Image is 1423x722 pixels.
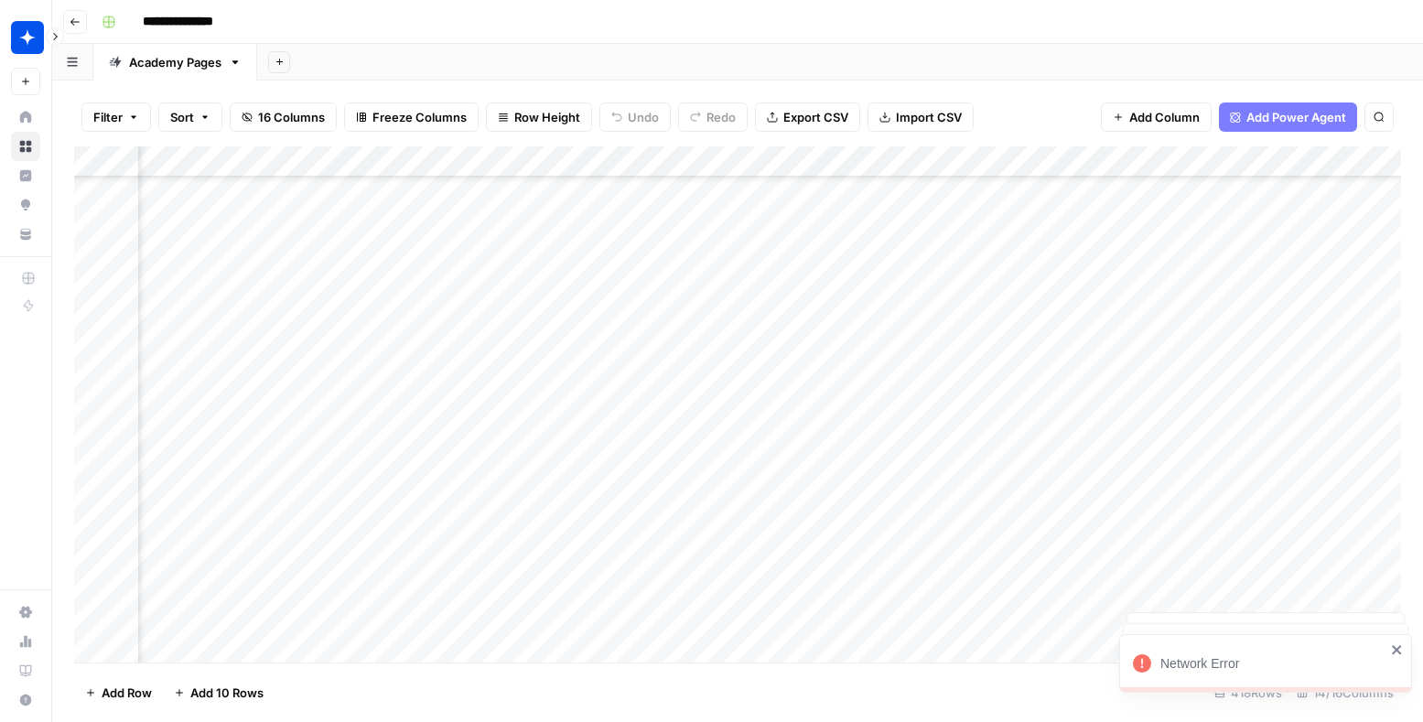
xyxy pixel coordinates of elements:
[11,161,40,190] a: Insights
[1129,108,1200,126] span: Add Column
[1289,678,1401,707] div: 14/16 Columns
[1101,102,1212,132] button: Add Column
[896,108,962,126] span: Import CSV
[783,108,848,126] span: Export CSV
[258,108,325,126] span: 16 Columns
[158,102,222,132] button: Sort
[11,102,40,132] a: Home
[11,685,40,715] button: Help + Support
[706,108,736,126] span: Redo
[1207,678,1289,707] div: 418 Rows
[163,678,275,707] button: Add 10 Rows
[74,678,163,707] button: Add Row
[344,102,479,132] button: Freeze Columns
[93,108,123,126] span: Filter
[1246,108,1346,126] span: Add Power Agent
[170,108,194,126] span: Sort
[599,102,671,132] button: Undo
[755,102,860,132] button: Export CSV
[1219,102,1357,132] button: Add Power Agent
[11,21,44,54] img: Wiz Logo
[1391,642,1404,657] button: close
[11,220,40,249] a: Your Data
[230,102,337,132] button: 16 Columns
[628,108,659,126] span: Undo
[372,108,467,126] span: Freeze Columns
[11,132,40,161] a: Browse
[11,656,40,685] a: Learning Hub
[678,102,748,132] button: Redo
[129,53,221,71] div: Academy Pages
[11,190,40,220] a: Opportunities
[514,108,580,126] span: Row Height
[102,684,152,702] span: Add Row
[11,598,40,627] a: Settings
[1160,654,1385,673] div: Network Error
[486,102,592,132] button: Row Height
[81,102,151,132] button: Filter
[190,684,264,702] span: Add 10 Rows
[93,44,257,81] a: Academy Pages
[868,102,974,132] button: Import CSV
[11,15,40,60] button: Workspace: Wiz
[11,627,40,656] a: Usage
